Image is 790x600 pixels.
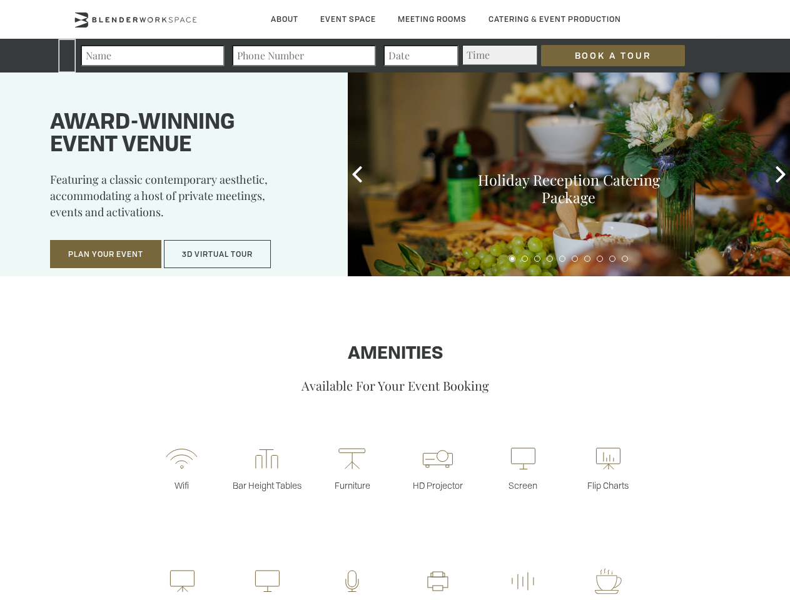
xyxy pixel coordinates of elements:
button: 3D Virtual Tour [164,240,271,269]
input: Name [81,45,225,66]
input: Date [383,45,458,66]
p: Screen [480,479,565,491]
button: Plan Your Event [50,240,161,269]
a: Holiday Reception Catering Package [478,170,660,207]
h1: Award-winning event venue [50,112,317,157]
p: Furniture [310,479,395,491]
p: Featuring a classic contemporary aesthetic, accommodating a host of private meetings, events and ... [50,171,317,229]
h1: Amenities [39,344,751,364]
p: HD Projector [395,479,480,491]
p: Flip Charts [565,479,651,491]
p: Available For Your Event Booking [39,377,751,394]
p: Bar Height Tables [225,479,310,491]
p: Wifi [139,479,224,491]
input: Book a Tour [541,45,685,66]
input: Phone Number [232,45,376,66]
